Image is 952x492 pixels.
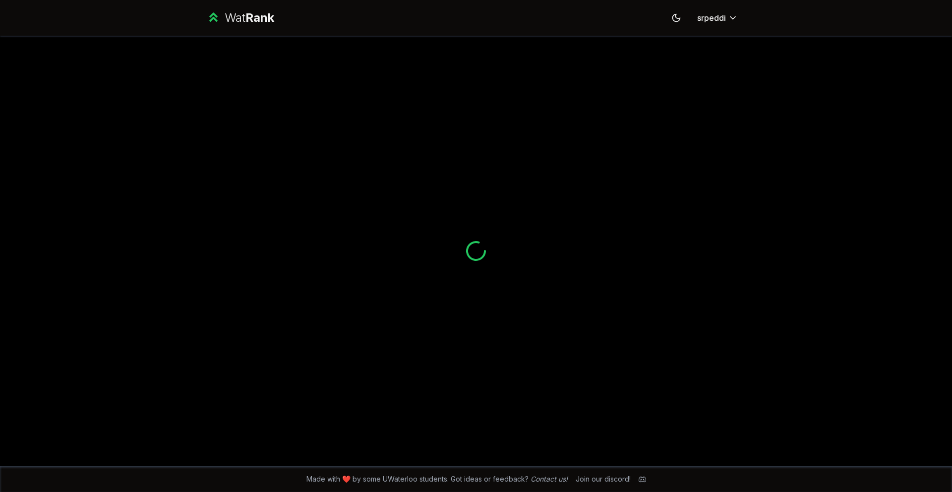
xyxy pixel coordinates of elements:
span: Made with ❤️ by some UWaterloo students. Got ideas or feedback? [306,474,568,484]
button: srpeddi [689,9,746,27]
span: srpeddi [697,12,726,24]
div: Join our discord! [576,474,631,484]
span: Rank [245,10,274,25]
div: Wat [225,10,274,26]
a: WatRank [206,10,274,26]
a: Contact us! [531,475,568,483]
